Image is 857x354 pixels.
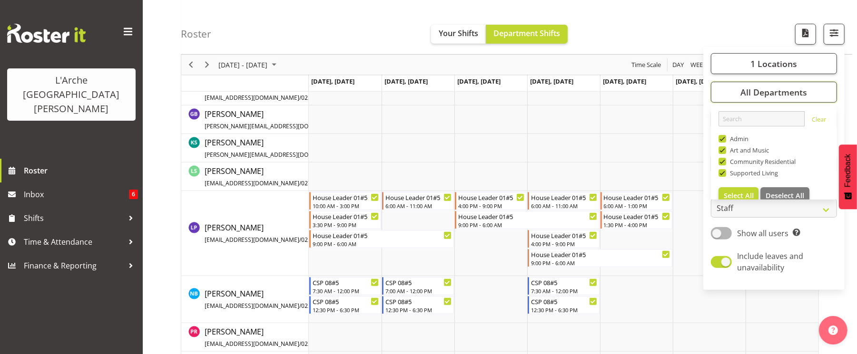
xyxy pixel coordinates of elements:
span: Time & Attendance [24,235,124,249]
div: CSP 08#5 [313,277,379,287]
span: [DATE], [DATE] [530,77,573,86]
div: Nena Barwell"s event - CSP 08#5 Begin From Tuesday, September 16, 2025 at 12:30:00 PM GMT+12:00 E... [382,296,454,314]
button: Timeline Day [671,59,686,71]
td: Paige Reynolds resource [181,323,309,352]
div: House Leader 01#5 [531,249,670,259]
span: [PERSON_NAME] [205,222,337,244]
div: CSP 08#5 [531,297,597,306]
div: 6:00 AM - 1:00 PM [604,202,670,210]
a: [PERSON_NAME][PERSON_NAME][EMAIL_ADDRESS][DOMAIN_NAME] [205,137,382,160]
span: [PERSON_NAME][EMAIL_ADDRESS][DOMAIN_NAME][PERSON_NAME] [205,122,389,130]
div: 6:00 AM - 11:00 AM [385,202,452,210]
span: Roster [24,163,138,178]
div: House Leader 01#5 [458,192,524,202]
div: 12:30 PM - 6:30 PM [385,306,452,314]
span: [EMAIL_ADDRESS][DOMAIN_NAME] [205,302,299,310]
span: [DATE] - [DATE] [217,59,268,71]
div: House Leader 01#5 [531,192,597,202]
span: [DATE], [DATE] [311,77,355,86]
div: Lydia Peters"s event - House Leader 01#5 Begin From Friday, September 19, 2025 at 6:00:00 AM GMT+... [601,192,672,210]
a: [PERSON_NAME][EMAIL_ADDRESS][DOMAIN_NAME]/022 159 6313 [205,288,337,311]
span: 022 159 6313 [301,302,337,310]
button: Download a PDF of the roster according to the set date range. [795,24,816,45]
div: Lydia Peters"s event - House Leader 01#5 Begin From Wednesday, September 17, 2025 at 9:00:00 PM G... [455,211,600,229]
div: 4:00 PM - 9:00 PM [458,202,524,210]
button: September 15 - 21, 2025 [217,59,281,71]
div: House Leader 01#5 [313,211,379,221]
span: 027 311 1478 [301,179,337,187]
span: Your Shifts [439,28,478,38]
span: Feedback [844,154,852,187]
div: 6:00 AM - 11:00 AM [531,202,597,210]
span: 022 526 1409 [301,340,337,348]
h4: Roster [181,29,211,39]
div: House Leader 01#5 [313,230,452,240]
td: Nena Barwell resource [181,276,309,323]
div: House Leader 01#5 [313,192,379,202]
span: Day [671,59,685,71]
span: 022 032 5884 [301,94,337,102]
div: House Leader 01#5 [385,192,452,202]
span: / [299,236,301,244]
span: [EMAIL_ADDRESS][DOMAIN_NAME] [205,236,299,244]
div: Nena Barwell"s event - CSP 08#5 Begin From Thursday, September 18, 2025 at 7:30:00 AM GMT+12:00 E... [528,277,600,295]
div: Lydia Peters"s event - House Leader 01#5 Begin From Wednesday, September 17, 2025 at 4:00:00 PM G... [455,192,527,210]
div: 7:00 AM - 12:00 PM [385,287,452,295]
span: Deselect All [766,191,804,200]
td: Lydia Peters resource [181,191,309,276]
a: Clear [812,115,826,126]
div: 7:30 AM - 12:00 PM [531,287,597,295]
div: Nena Barwell"s event - CSP 08#5 Begin From Thursday, September 18, 2025 at 12:30:00 PM GMT+12:00 ... [528,296,600,314]
span: [PERSON_NAME] [205,166,337,188]
span: / [299,340,301,348]
td: Leanne Smith resource [181,163,309,191]
div: 12:30 PM - 6:30 PM [531,306,597,314]
div: Nena Barwell"s event - CSP 08#5 Begin From Tuesday, September 16, 2025 at 7:00:00 AM GMT+12:00 En... [382,277,454,295]
div: Previous [183,55,199,75]
a: [PERSON_NAME][EMAIL_ADDRESS][DOMAIN_NAME]/027 311 1478 [205,165,337,188]
input: Search [719,111,805,126]
div: 7:30 AM - 12:00 PM [313,287,379,295]
img: Rosterit website logo [7,24,86,43]
span: [EMAIL_ADDRESS][DOMAIN_NAME] [205,94,299,102]
span: 1 Locations [750,58,797,69]
div: Nena Barwell"s event - CSP 08#5 Begin From Monday, September 15, 2025 at 7:30:00 AM GMT+12:00 End... [309,277,381,295]
span: [DATE], [DATE] [676,77,719,86]
span: / [299,179,301,187]
span: Week [690,59,708,71]
div: 9:00 PM - 6:00 AM [458,221,597,229]
div: House Leader 01#5 [458,211,597,221]
div: House Leader 01#5 [531,230,597,240]
div: CSP 08#5 [313,297,379,306]
span: Shifts [24,211,124,225]
div: CSP 08#5 [385,297,452,306]
button: Time Scale [630,59,663,71]
div: 4:00 PM - 9:00 PM [531,240,597,248]
span: Community Residential [726,158,796,165]
div: 9:00 PM - 6:00 AM [313,240,452,248]
div: 10:00 AM - 3:00 PM [313,202,379,210]
span: [DATE], [DATE] [457,77,501,86]
div: 1:30 PM - 4:00 PM [604,221,670,229]
span: 6 [129,190,138,199]
button: Department Shifts [486,25,568,44]
button: Filter Shifts [824,24,845,45]
button: 1 Locations [711,53,837,74]
td: Gillian Bradshaw resource [181,105,309,134]
span: / [299,302,301,310]
div: 3:30 PM - 9:00 PM [313,221,379,229]
a: [PERSON_NAME][EMAIL_ADDRESS][DOMAIN_NAME]/022 509 0343 [205,222,337,245]
div: Lydia Peters"s event - House Leader 01#5 Begin From Thursday, September 18, 2025 at 4:00:00 PM GM... [528,230,600,248]
a: [PERSON_NAME][EMAIL_ADDRESS][DOMAIN_NAME]/022 526 1409 [205,326,337,349]
div: Lydia Peters"s event - House Leader 01#5 Begin From Monday, September 15, 2025 at 3:30:00 PM GMT+... [309,211,381,229]
span: [EMAIL_ADDRESS][DOMAIN_NAME] [205,179,299,187]
span: Include leaves and unavailability [737,251,803,273]
button: Next [201,59,214,71]
div: Lydia Peters"s event - House Leader 01#5 Begin From Friday, September 19, 2025 at 1:30:00 PM GMT+... [601,211,672,229]
span: Time Scale [630,59,662,71]
span: [DATE], [DATE] [384,77,428,86]
span: Art and Music [726,146,769,154]
span: 022 509 0343 [301,236,337,244]
div: Lydia Peters"s event - House Leader 01#5 Begin From Tuesday, September 16, 2025 at 6:00:00 AM GMT... [382,192,454,210]
span: [PERSON_NAME] [205,109,427,131]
